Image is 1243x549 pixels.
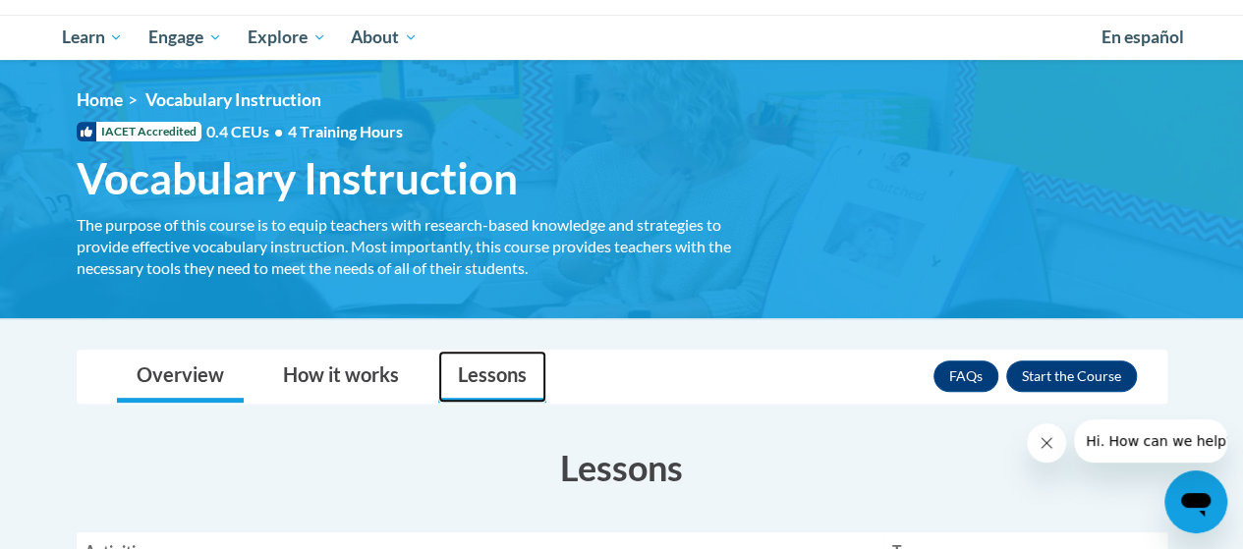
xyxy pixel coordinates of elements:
iframe: Close message [1027,423,1066,463]
span: About [351,26,418,49]
span: 4 Training Hours [288,122,403,140]
iframe: Button to launch messaging window [1164,470,1227,533]
span: Vocabulary Instruction [145,89,321,110]
span: 0.4 CEUs [206,121,403,142]
span: En español [1102,27,1184,47]
a: FAQs [933,360,998,392]
span: IACET Accredited [77,122,201,141]
button: Enroll [1006,360,1137,392]
a: En español [1089,17,1197,58]
span: Hi. How can we help? [12,14,159,29]
a: Lessons [438,351,546,403]
a: Explore [235,15,339,60]
span: Explore [248,26,326,49]
span: Engage [148,26,222,49]
a: Home [77,89,123,110]
span: • [274,122,283,140]
span: Vocabulary Instruction [77,152,518,204]
a: Engage [136,15,235,60]
a: Learn [49,15,137,60]
a: How it works [263,351,419,403]
div: The purpose of this course is to equip teachers with research-based knowledge and strategies to p... [77,214,755,279]
span: Learn [61,26,123,49]
a: About [338,15,430,60]
h3: Lessons [77,443,1167,492]
div: Main menu [47,15,1197,60]
iframe: Message from company [1074,419,1227,463]
a: Overview [117,351,244,403]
